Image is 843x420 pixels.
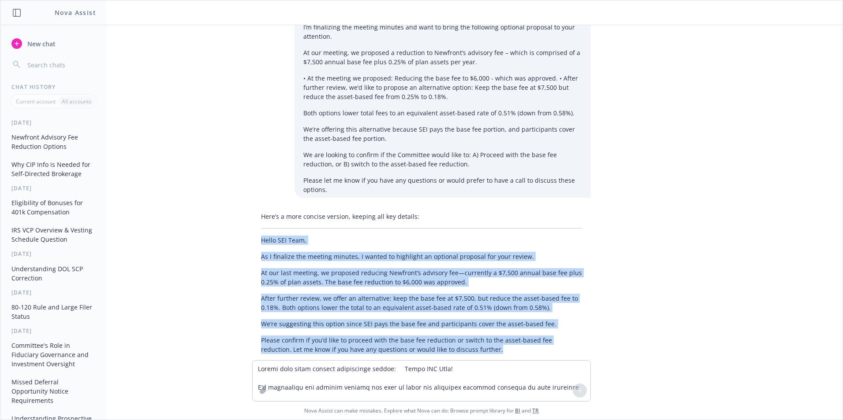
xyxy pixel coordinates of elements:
p: As I finalize the meeting minutes, I wanted to highlight an optional proposal for your review. [261,252,582,261]
button: New chat [8,36,99,52]
div: [DATE] [1,250,106,258]
button: 80-120 Rule and Large Filer Status [8,300,99,324]
span: New chat [26,39,56,48]
a: BI [515,407,520,414]
p: Hello SEI Team, [261,236,582,245]
div: [DATE] [1,289,106,296]
p: Both options lower total fees to an equivalent asset-based rate of 0.51% (down from 0.58%). [303,108,582,118]
button: Why CIP Info is Needed for Self-Directed Brokerage [8,157,99,181]
div: [DATE] [1,119,106,126]
p: We’re suggesting this option since SEI pays the base fee and participants cover the asset-based fee. [261,319,582,328]
p: At our last meeting, we proposed reducing Newfront’s advisory fee—currently a $7,500 annual base ... [261,268,582,287]
p: Please confirm if you’d like to proceed with the base fee reduction or switch to the asset-based ... [261,335,582,354]
p: We are looking to confirm if the Committee would like to: A) Proceed with the base fee reduction,... [303,150,582,169]
p: Please let me know if you have any questions or would prefer to have a call to discuss these opti... [303,176,582,194]
p: I’m finalizing the meeting minutes and want to bring the following optional proposal to your atte... [303,22,582,41]
p: Current account [16,98,56,105]
button: Committee's Role in Fiduciary Governance and Investment Oversight [8,338,99,371]
p: At our meeting, we proposed a reduction to Newfront’s advisory fee – which is comprised of a $7,5... [303,48,582,66]
h1: Nova Assist [55,8,96,17]
button: Eligibility of Bonuses for 401k Compensation [8,195,99,219]
button: IRS VCP Overview & Vesting Schedule Question [8,223,99,247]
p: Here’s a more concise version, keeping all key details: [261,212,582,221]
p: All accounts [62,98,91,105]
p: • At the meeting we proposed: Reducing the base fee to $6,000 - which was approved. • After furth... [303,74,582,101]
a: TR [532,407,539,414]
span: Nova Assist can make mistakes. Explore what Nova can do: Browse prompt library for and [4,402,839,420]
button: Missed Deferral Opportunity Notice Requirements [8,375,99,408]
div: Chat History [1,83,106,91]
div: [DATE] [1,327,106,335]
p: We’re offering this alternative because SEI pays the base fee portion, and participants cover the... [303,125,582,143]
input: Search chats [26,59,96,71]
div: [DATE] [1,184,106,192]
button: Understanding DOL SCP Correction [8,262,99,285]
button: Newfront Advisory Fee Reduction Options [8,130,99,154]
p: After further review, we offer an alternative: keep the base fee at $7,500, but reduce the asset-... [261,294,582,312]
